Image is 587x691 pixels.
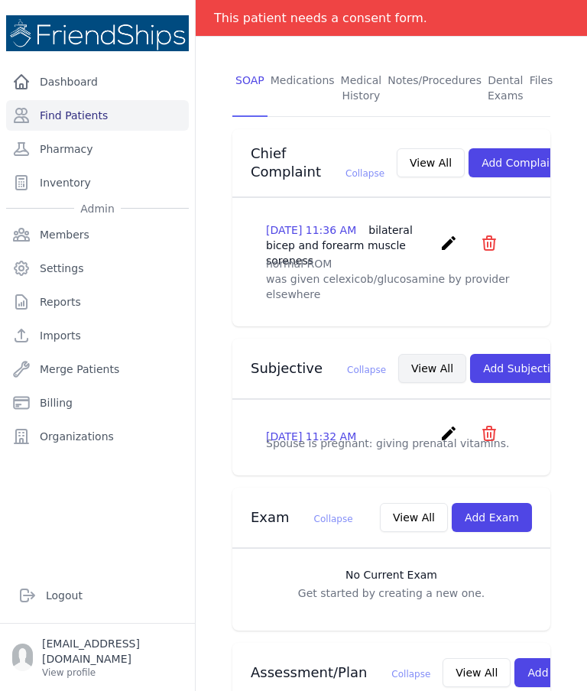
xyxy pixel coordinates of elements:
[338,60,385,117] a: Medical History
[266,222,433,268] p: [DATE] 11:36 AM
[514,658,587,687] button: Add Plan
[397,148,465,177] button: View All
[6,253,189,284] a: Settings
[266,256,517,302] p: normal ROM was given celexicob/glucosamine by provider elsewhere
[266,436,517,451] p: Spouse is pregnant: giving prenatal vitamins.
[527,60,556,117] a: Files
[391,669,430,680] span: Collapse
[248,586,535,601] p: Get started by creating a new one.
[469,148,573,177] button: Add Complaint
[398,354,466,383] button: View All
[485,60,527,117] a: Dental Exams
[6,320,189,351] a: Imports
[439,431,462,446] a: create
[345,168,384,179] span: Collapse
[42,667,183,679] p: View profile
[12,636,183,679] a: [EMAIL_ADDRESS][DOMAIN_NAME] View profile
[470,354,576,383] button: Add Subjective
[266,429,356,444] p: [DATE] 11:32 AM
[251,508,353,527] h3: Exam
[266,224,413,267] span: bilateral bicep and forearm muscle soreness
[74,201,121,216] span: Admin
[6,354,189,384] a: Merge Patients
[6,167,189,198] a: Inventory
[443,658,511,687] button: View All
[6,67,189,97] a: Dashboard
[6,15,189,51] img: Medical Missions EMR
[6,219,189,250] a: Members
[6,421,189,452] a: Organizations
[42,636,183,667] p: [EMAIL_ADDRESS][DOMAIN_NAME]
[347,365,386,375] span: Collapse
[384,60,485,117] a: Notes/Procedures
[439,424,458,443] i: create
[6,287,189,317] a: Reports
[12,580,183,611] a: Logout
[439,241,462,255] a: create
[232,60,268,117] a: SOAP
[6,134,189,164] a: Pharmacy
[268,60,338,117] a: Medications
[251,663,430,682] h3: Assessment/Plan
[6,388,189,418] a: Billing
[251,359,386,378] h3: Subjective
[248,567,535,582] h3: No Current Exam
[380,503,448,532] button: View All
[439,234,458,252] i: create
[314,514,353,524] span: Collapse
[6,100,189,131] a: Find Patients
[232,60,550,117] nav: Tabs
[251,144,384,181] h3: Chief Complaint
[452,503,532,532] button: Add Exam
